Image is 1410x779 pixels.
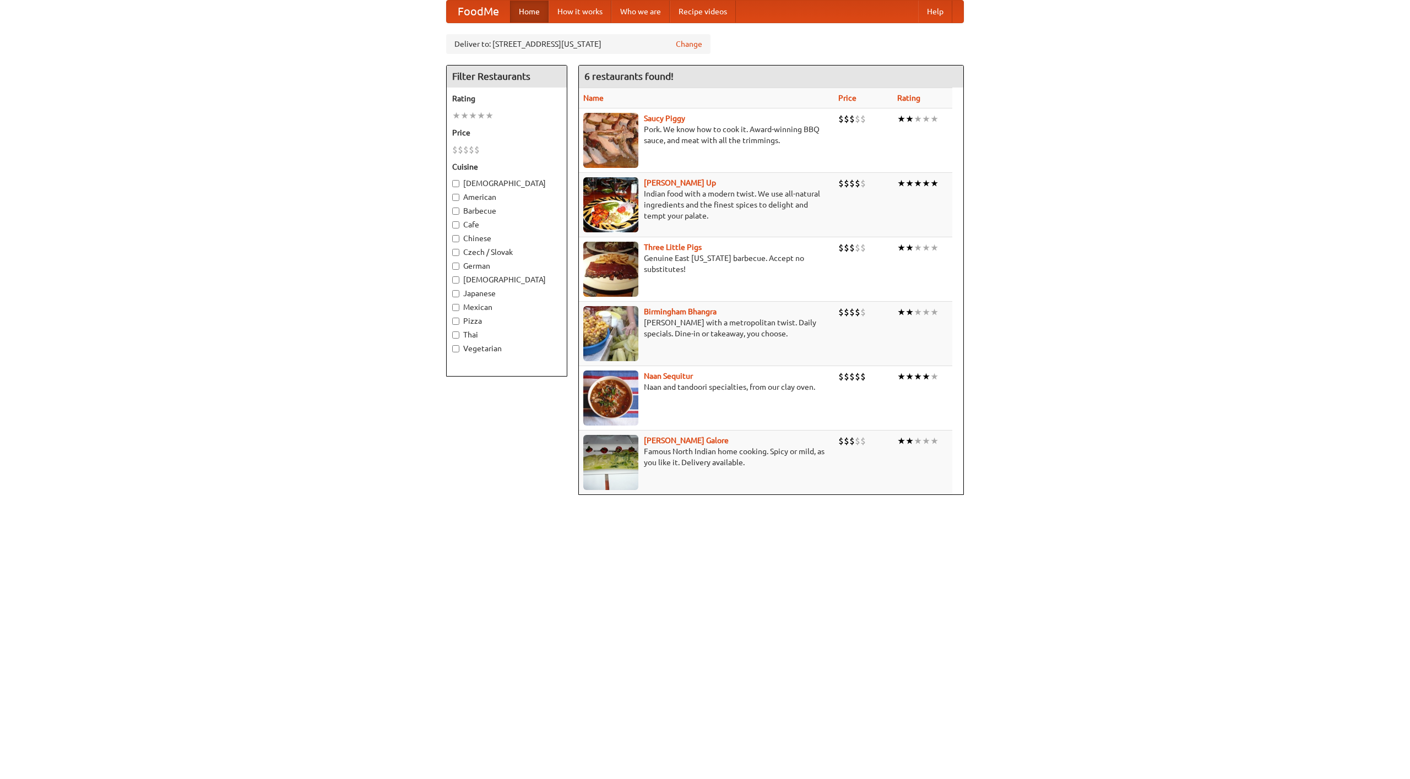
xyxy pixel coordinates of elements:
[860,113,866,125] li: $
[844,435,849,447] li: $
[849,177,855,189] li: $
[914,371,922,383] li: ★
[930,435,939,447] li: ★
[844,177,849,189] li: $
[583,94,604,102] a: Name
[930,306,939,318] li: ★
[644,307,717,316] b: Birmingham Bhangra
[838,306,844,318] li: $
[452,263,459,270] input: German
[849,435,855,447] li: $
[452,247,561,258] label: Czech / Slovak
[452,93,561,104] h5: Rating
[583,446,829,468] p: Famous North Indian home cooking. Spicy or mild, as you like it. Delivery available.
[860,435,866,447] li: $
[446,34,711,54] div: Deliver to: [STREET_ADDRESS][US_STATE]
[914,306,922,318] li: ★
[914,177,922,189] li: ★
[897,435,905,447] li: ★
[452,235,459,242] input: Chinese
[914,242,922,254] li: ★
[452,110,460,122] li: ★
[452,192,561,203] label: American
[844,371,849,383] li: $
[452,276,459,284] input: [DEMOGRAPHIC_DATA]
[452,304,459,311] input: Mexican
[644,243,702,252] a: Three Little Pigs
[922,306,930,318] li: ★
[905,113,914,125] li: ★
[452,233,561,244] label: Chinese
[583,124,829,146] p: Pork. We know how to cook it. Award-winning BBQ sauce, and meat with all the trimmings.
[855,177,860,189] li: $
[905,371,914,383] li: ★
[849,306,855,318] li: $
[583,177,638,232] img: curryup.jpg
[922,371,930,383] li: ★
[452,288,561,299] label: Japanese
[644,178,716,187] a: [PERSON_NAME] Up
[452,331,459,339] input: Thai
[452,274,561,285] label: [DEMOGRAPHIC_DATA]
[452,329,561,340] label: Thai
[510,1,549,23] a: Home
[583,317,829,339] p: [PERSON_NAME] with a metropolitan twist. Daily specials. Dine-in or takeaway, you choose.
[583,113,638,168] img: saucy.jpg
[905,242,914,254] li: ★
[452,315,561,326] label: Pizza
[452,290,459,297] input: Japanese
[469,110,477,122] li: ★
[452,205,561,216] label: Barbecue
[583,435,638,490] img: currygalore.jpg
[474,144,480,156] li: $
[469,144,474,156] li: $
[447,1,510,23] a: FoodMe
[897,113,905,125] li: ★
[897,306,905,318] li: ★
[849,113,855,125] li: $
[452,180,459,187] input: [DEMOGRAPHIC_DATA]
[452,318,459,325] input: Pizza
[583,306,638,361] img: bhangra.jpg
[930,113,939,125] li: ★
[452,144,458,156] li: $
[549,1,611,23] a: How it works
[860,242,866,254] li: $
[452,219,561,230] label: Cafe
[844,113,849,125] li: $
[485,110,493,122] li: ★
[611,1,670,23] a: Who we are
[838,435,844,447] li: $
[460,110,469,122] li: ★
[838,371,844,383] li: $
[838,94,856,102] a: Price
[838,113,844,125] li: $
[676,39,702,50] a: Change
[905,177,914,189] li: ★
[897,242,905,254] li: ★
[922,435,930,447] li: ★
[855,113,860,125] li: $
[844,306,849,318] li: $
[918,1,952,23] a: Help
[897,177,905,189] li: ★
[452,260,561,271] label: German
[930,371,939,383] li: ★
[644,372,693,380] a: Naan Sequitur
[477,110,485,122] li: ★
[452,161,561,172] h5: Cuisine
[644,114,685,123] a: Saucy Piggy
[644,436,729,445] a: [PERSON_NAME] Galore
[447,66,567,88] h4: Filter Restaurants
[855,435,860,447] li: $
[458,144,463,156] li: $
[914,435,922,447] li: ★
[452,178,561,189] label: [DEMOGRAPHIC_DATA]
[855,306,860,318] li: $
[897,94,920,102] a: Rating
